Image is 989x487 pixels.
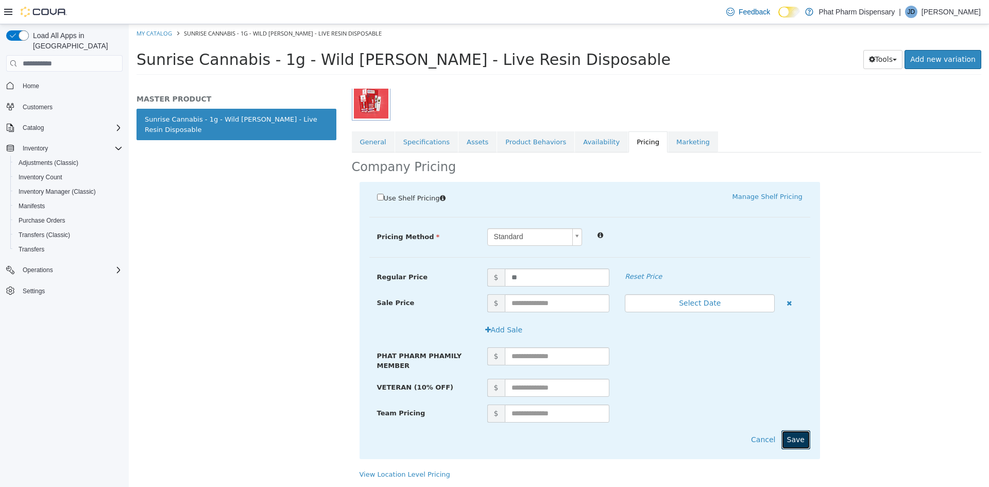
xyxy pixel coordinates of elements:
[19,264,123,276] span: Operations
[19,80,43,92] a: Home
[14,200,123,212] span: Manifests
[266,107,329,129] a: Specifications
[14,243,48,256] a: Transfers
[330,107,368,129] a: Assets
[19,173,62,181] span: Inventory Count
[653,406,681,425] button: Save
[446,107,499,129] a: Availability
[899,6,901,18] p: |
[8,26,542,44] span: Sunrise Cannabis - 1g - Wild [PERSON_NAME] - Live Resin Disposable
[23,266,53,274] span: Operations
[248,170,255,176] input: Use Shelf Pricing
[14,200,49,212] a: Manifests
[248,209,311,216] span: Pricing Method
[10,199,127,213] button: Manifests
[248,249,299,257] span: Regular Price
[778,7,800,18] input: Dark Mode
[8,5,43,13] a: My Catalog
[2,283,127,298] button: Settings
[19,79,123,92] span: Home
[14,243,123,256] span: Transfers
[19,101,57,113] a: Customers
[359,270,376,288] span: $
[368,107,446,129] a: Product Behaviors
[23,124,44,132] span: Catalog
[23,144,48,153] span: Inventory
[23,287,45,295] span: Settings
[21,7,67,17] img: Cova
[922,6,981,18] p: [PERSON_NAME]
[819,6,895,18] p: Phat Pharm Dispensary
[10,156,127,170] button: Adjustments (Classic)
[19,264,57,276] button: Operations
[55,5,253,13] span: Sunrise Cannabis - 1g - Wild [PERSON_NAME] - Live Resin Disposable
[19,142,123,155] span: Inventory
[8,85,208,116] a: Sunrise Cannabis - 1g - Wild [PERSON_NAME] - Live Resin Disposable
[19,122,48,134] button: Catalog
[500,107,539,129] a: Pricing
[14,214,123,227] span: Purchase Orders
[255,170,311,178] span: Use Shelf Pricing
[10,170,127,184] button: Inventory Count
[617,406,652,425] button: Cancel
[19,231,70,239] span: Transfers (Classic)
[231,446,321,454] a: View Location Level Pricing
[14,186,100,198] a: Inventory Manager (Classic)
[359,323,376,341] span: $
[19,142,52,155] button: Inventory
[19,159,78,167] span: Adjustments (Classic)
[359,204,453,222] a: Standard
[19,285,49,297] a: Settings
[351,296,400,315] button: Add Sale
[29,30,123,51] span: Load All Apps in [GEOGRAPHIC_DATA]
[14,157,82,169] a: Adjustments (Classic)
[14,171,123,183] span: Inventory Count
[248,328,333,346] span: PHAT PHARM PHAMILY MEMBER
[359,355,376,373] span: $
[722,2,774,22] a: Feedback
[14,214,70,227] a: Purchase Orders
[359,244,376,262] span: $
[10,184,127,199] button: Inventory Manager (Classic)
[14,171,66,183] a: Inventory Count
[603,169,673,176] a: Manage Shelf Pricing
[19,202,45,210] span: Manifests
[776,26,852,45] a: Add new variation
[248,359,325,367] span: VETERAN (10% OFF)
[6,74,123,325] nav: Complex example
[8,70,208,79] h5: MASTER PRODUCT
[14,157,123,169] span: Adjustments (Classic)
[905,6,917,18] div: Jordan Dill
[735,26,774,45] button: Tools
[496,270,646,288] button: Select Date
[19,188,96,196] span: Inventory Manager (Classic)
[248,275,286,282] span: Sale Price
[496,248,533,256] em: Reset Price
[739,7,770,17] span: Feedback
[19,284,123,297] span: Settings
[2,78,127,93] button: Home
[19,216,65,225] span: Purchase Orders
[19,245,44,254] span: Transfers
[10,228,127,242] button: Transfers (Classic)
[539,107,589,129] a: Marketing
[2,121,127,135] button: Catalog
[14,229,123,241] span: Transfers (Classic)
[248,385,297,393] span: Team Pricing
[2,99,127,114] button: Customers
[23,103,53,111] span: Customers
[908,6,915,18] span: JD
[359,205,439,221] span: Standard
[10,242,127,257] button: Transfers
[223,107,266,129] a: General
[359,380,376,398] span: $
[19,122,123,134] span: Catalog
[2,263,127,277] button: Operations
[10,213,127,228] button: Purchase Orders
[14,186,123,198] span: Inventory Manager (Classic)
[19,100,123,113] span: Customers
[2,141,127,156] button: Inventory
[23,82,39,90] span: Home
[223,135,328,151] h2: Company Pricing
